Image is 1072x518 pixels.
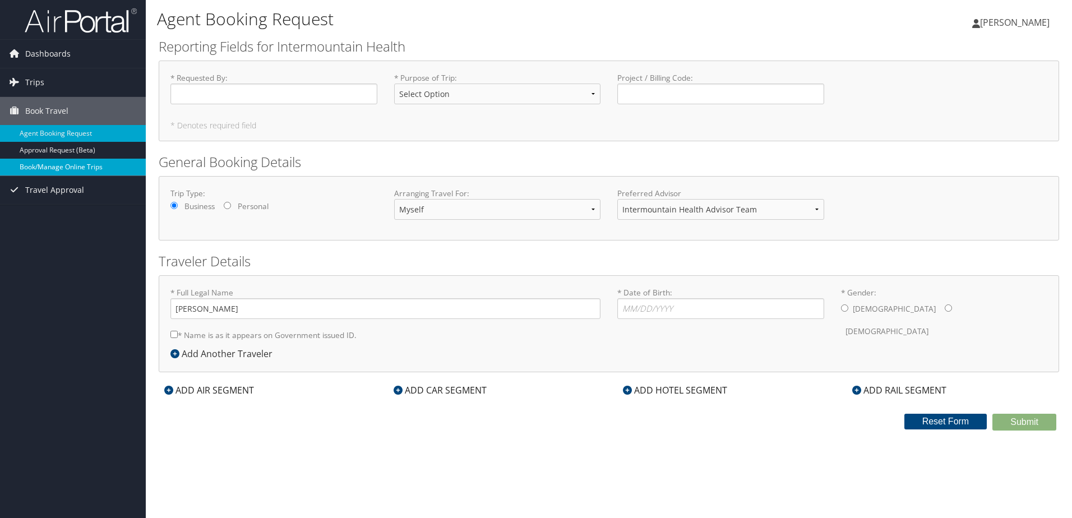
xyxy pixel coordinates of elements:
span: Travel Approval [25,176,84,204]
h1: Agent Booking Request [157,7,760,31]
input: * Gender:[DEMOGRAPHIC_DATA][DEMOGRAPHIC_DATA] [841,304,848,312]
h2: Reporting Fields for Intermountain Health [159,37,1059,56]
button: Submit [992,414,1056,431]
label: * Date of Birth: [617,287,824,319]
span: Trips [25,68,44,96]
span: Book Travel [25,97,68,125]
label: Business [184,201,215,212]
input: * Full Legal Name [170,298,600,319]
span: [PERSON_NAME] [980,16,1050,29]
input: Project / Billing Code: [617,84,824,104]
div: ADD CAR SEGMENT [388,383,492,397]
div: Add Another Traveler [170,347,278,360]
input: * Date of Birth: [617,298,824,319]
select: * Purpose of Trip: [394,84,601,104]
h5: * Denotes required field [170,122,1047,129]
input: * Requested By: [170,84,377,104]
label: Trip Type: [170,188,377,199]
label: Personal [238,201,269,212]
label: * Requested By : [170,72,377,104]
label: Arranging Travel For: [394,188,601,199]
input: * Gender:[DEMOGRAPHIC_DATA][DEMOGRAPHIC_DATA] [945,304,952,312]
label: * Name is as it appears on Government issued ID. [170,325,357,345]
span: Dashboards [25,40,71,68]
h2: General Booking Details [159,152,1059,172]
label: * Purpose of Trip : [394,72,601,113]
button: Reset Form [904,414,987,429]
label: * Full Legal Name [170,287,600,319]
label: [DEMOGRAPHIC_DATA] [845,321,928,342]
label: Project / Billing Code : [617,72,824,104]
img: airportal-logo.png [25,7,137,34]
label: Preferred Advisor [617,188,824,199]
div: ADD AIR SEGMENT [159,383,260,397]
label: * Gender: [841,287,1048,343]
h2: Traveler Details [159,252,1059,271]
label: [DEMOGRAPHIC_DATA] [853,298,936,320]
a: [PERSON_NAME] [972,6,1061,39]
div: ADD HOTEL SEGMENT [617,383,733,397]
div: ADD RAIL SEGMENT [847,383,952,397]
input: * Name is as it appears on Government issued ID. [170,331,178,338]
